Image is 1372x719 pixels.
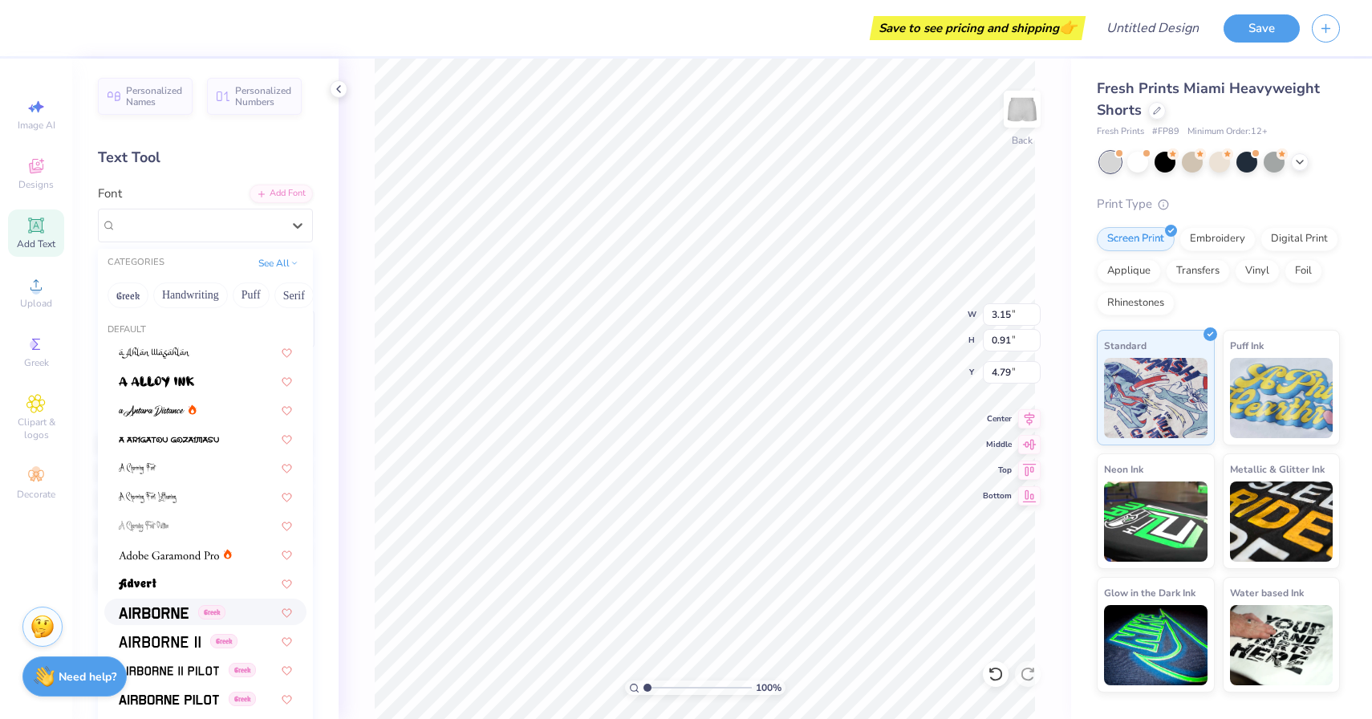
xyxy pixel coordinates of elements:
div: Print Type [1097,195,1340,213]
button: Puff [233,282,270,308]
span: 100 % [756,680,781,695]
div: Foil [1285,259,1322,283]
img: Airborne II [119,636,201,648]
strong: Need help? [59,669,116,684]
span: Decorate [17,488,55,501]
img: Neon Ink [1104,481,1208,562]
span: Top [983,465,1012,476]
span: Fresh Prints Miami Heavyweight Shorts [1097,79,1320,120]
img: Airborne II Pilot [119,665,219,676]
div: Save to see pricing and shipping [874,16,1082,40]
span: Greek [229,692,256,706]
span: 👉 [1059,18,1077,37]
span: Personalized Numbers [235,85,292,108]
img: Metallic & Glitter Ink [1230,481,1333,562]
div: CATEGORIES [108,256,164,270]
div: Transfers [1166,259,1230,283]
label: Font [98,185,122,203]
img: Advert [119,579,156,590]
span: Greek [229,663,256,677]
img: Airborne [119,607,189,619]
span: Add Text [17,238,55,250]
img: a Arigatou Gozaimasu [119,434,219,445]
span: Puff Ink [1230,337,1264,354]
span: Glow in the Dark Ink [1104,584,1195,601]
span: Metallic & Glitter Ink [1230,461,1325,477]
span: Personalized Names [126,85,183,108]
img: A Charming Font Leftleaning [119,492,177,503]
span: Neon Ink [1104,461,1143,477]
div: Text Tool [98,147,313,169]
div: Screen Print [1097,227,1175,251]
span: Image AI [18,119,55,132]
span: Standard [1104,337,1147,354]
div: Add Font [250,185,313,203]
button: Serif [274,282,314,308]
div: Vinyl [1235,259,1280,283]
img: a Ahlan Wasahlan [119,347,190,359]
span: Minimum Order: 12 + [1187,125,1268,139]
div: Digital Print [1260,227,1338,251]
span: # FP89 [1152,125,1179,139]
span: Clipart & logos [8,416,64,441]
div: Embroidery [1179,227,1256,251]
img: Puff Ink [1230,358,1333,438]
button: Greek [108,282,148,308]
span: Center [983,413,1012,424]
div: Applique [1097,259,1161,283]
img: Standard [1104,358,1208,438]
img: A Charming Font Outline [119,521,168,532]
span: Upload [20,297,52,310]
input: Untitled Design [1094,12,1212,44]
img: a Alloy Ink [119,376,194,388]
span: Fresh Prints [1097,125,1144,139]
img: a Antara Distance [119,405,185,416]
img: Airborne Pilot [119,694,219,705]
img: A Charming Font [119,463,156,474]
span: Middle [983,439,1012,450]
div: Default [98,323,313,337]
span: Greek [24,356,49,369]
div: Back [1012,133,1033,148]
span: Greek [210,634,237,648]
span: Bottom [983,490,1012,502]
img: Back [1006,93,1038,125]
span: Designs [18,178,54,191]
span: Water based Ink [1230,584,1304,601]
img: Water based Ink [1230,605,1333,685]
img: Glow in the Dark Ink [1104,605,1208,685]
button: Save [1224,14,1300,43]
button: Handwriting [153,282,228,308]
button: See All [254,255,303,271]
div: Rhinestones [1097,291,1175,315]
span: Greek [198,605,225,619]
img: Adobe Garamond Pro [119,550,219,561]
